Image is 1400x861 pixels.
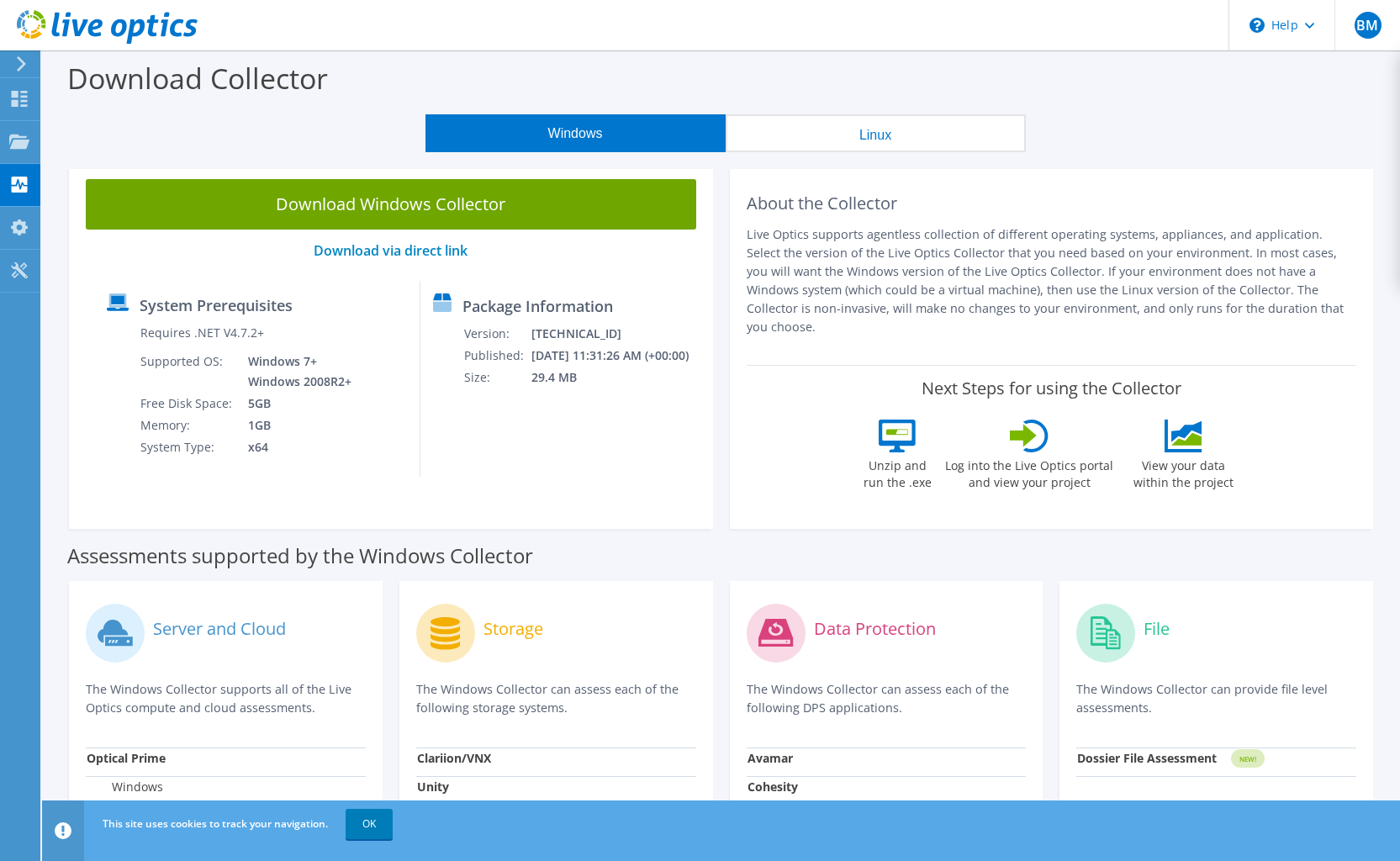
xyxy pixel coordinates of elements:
[1249,18,1265,33] svg: \n
[87,750,166,766] strong: Optical Prime
[531,323,705,345] td: [TECHNICAL_ID]
[87,779,163,795] label: Windows
[1076,680,1356,717] p: The Windows Collector can provide file level assessments.
[462,298,613,314] label: Package Information
[747,225,1357,336] p: Live Optics supports agentless collection of different operating systems, appliances, and applica...
[86,179,696,230] a: Download Windows Collector
[922,378,1181,399] label: Next Steps for using the Collector
[1355,12,1382,39] span: BM
[858,452,936,491] label: Unzip and run the .exe
[346,809,393,839] a: OK
[235,393,355,415] td: 5GB
[103,816,328,831] span: This site uses cookies to track your navigation.
[416,680,696,717] p: The Windows Collector can assess each of the following storage systems.
[140,415,235,436] td: Memory:
[235,351,355,393] td: Windows 7+ Windows 2008R2+
[814,621,936,637] label: Data Protection
[747,680,1027,717] p: The Windows Collector can assess each of the following DPS applications.
[417,779,449,795] strong: Unity
[747,193,1357,214] h2: About the Collector
[140,393,235,415] td: Free Disk Space:
[1123,452,1244,491] label: View your data within the project
[86,680,366,717] p: The Windows Collector supports all of the Live Optics compute and cloud assessments.
[140,436,235,458] td: System Type:
[153,621,286,637] label: Server and Cloud
[748,750,793,766] strong: Avamar
[1077,750,1217,766] strong: Dossier File Assessment
[425,114,726,152] button: Windows
[463,323,531,345] td: Version:
[463,345,531,367] td: Published:
[235,415,355,436] td: 1GB
[748,779,798,795] strong: Cohesity
[140,351,235,393] td: Supported OS:
[463,367,531,388] td: Size:
[67,547,533,564] label: Assessments supported by the Windows Collector
[726,114,1026,152] button: Linux
[1144,621,1170,637] label: File
[417,750,491,766] strong: Clariion/VNX
[67,59,328,98] label: Download Collector
[531,345,705,367] td: [DATE] 11:31:26 AM (+00:00)
[531,367,705,388] td: 29.4 MB
[483,621,543,637] label: Storage
[944,452,1114,491] label: Log into the Live Optics portal and view your project
[140,325,264,341] label: Requires .NET V4.7.2+
[314,241,468,260] a: Download via direct link
[235,436,355,458] td: x64
[140,297,293,314] label: System Prerequisites
[1239,754,1256,763] tspan: NEW!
